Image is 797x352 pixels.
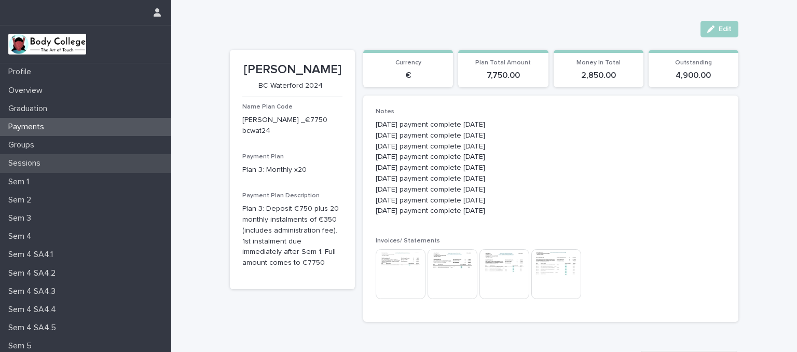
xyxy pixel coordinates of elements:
p: [PERSON_NAME] _€7750 bcwat24 [242,115,342,137]
span: Edit [719,25,732,33]
span: Payment Plan [242,154,284,160]
p: Sem 4 SA4.1 [4,250,61,260]
span: Notes [376,109,394,115]
span: Payment Plan Description [242,193,320,199]
p: Groups [4,140,43,150]
span: Plan Total Amount [475,60,531,66]
img: xvtzy2PTuGgGH0xbwGb2 [8,34,86,55]
p: Profile [4,67,39,77]
p: Payments [4,122,52,132]
span: Outstanding [675,60,712,66]
p: Sessions [4,158,49,168]
span: Money In Total [576,60,621,66]
p: Graduation [4,104,56,114]
p: BC Waterford 2024 [242,82,338,90]
p: Sem 5 [4,341,40,351]
p: Sem 4 SA4.2 [4,268,64,278]
p: € [369,71,447,80]
p: 7,750.00 [464,71,542,80]
span: Currency [395,60,421,66]
p: Plan 3: Monthly x20 [242,165,342,175]
span: Name Plan Code [242,104,293,110]
p: [PERSON_NAME] [242,62,342,77]
p: [DATE] payment complete [DATE] [DATE] payment complete [DATE] [DATE] payment complete [DATE] [DAT... [376,119,726,216]
p: Sem 4 SA4.5 [4,323,64,333]
p: Sem 4 SA4.3 [4,287,64,296]
p: Sem 4 [4,232,40,241]
p: Sem 2 [4,195,39,205]
span: Invoices/ Statements [376,238,440,244]
p: Sem 1 [4,177,37,187]
p: Overview [4,86,51,96]
p: Plan 3: Deposit €750 plus 20 monthly instalments of €350 (includes administration fee). 1st insta... [242,204,342,268]
p: 2,850.00 [560,71,637,80]
p: Sem 4 SA4.4 [4,305,64,315]
p: 4,900.00 [655,71,732,80]
button: Edit [700,21,738,37]
p: Sem 3 [4,213,39,223]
